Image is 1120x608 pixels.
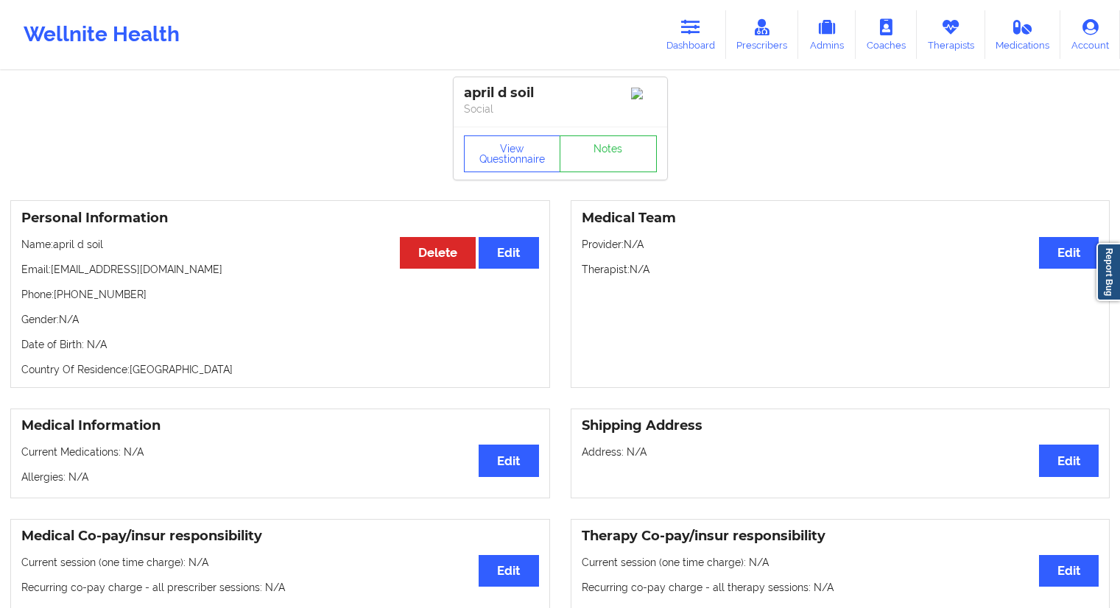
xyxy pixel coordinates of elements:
[1096,243,1120,301] a: Report Bug
[582,580,1099,595] p: Recurring co-pay charge - all therapy sessions : N/A
[21,237,539,252] p: Name: april d soil
[1060,10,1120,59] a: Account
[21,362,539,377] p: Country Of Residence: [GEOGRAPHIC_DATA]
[464,85,657,102] div: april d soil
[464,102,657,116] p: Social
[21,262,539,277] p: Email: [EMAIL_ADDRESS][DOMAIN_NAME]
[655,10,726,59] a: Dashboard
[21,470,539,484] p: Allergies: N/A
[582,445,1099,459] p: Address: N/A
[21,312,539,327] p: Gender: N/A
[582,528,1099,545] h3: Therapy Co-pay/insur responsibility
[582,237,1099,252] p: Provider: N/A
[21,445,539,459] p: Current Medications: N/A
[464,135,561,172] button: View Questionnaire
[1039,445,1099,476] button: Edit
[985,10,1061,59] a: Medications
[1039,237,1099,269] button: Edit
[1039,555,1099,587] button: Edit
[582,417,1099,434] h3: Shipping Address
[21,210,539,227] h3: Personal Information
[21,417,539,434] h3: Medical Information
[631,88,657,99] img: Image%2Fplaceholer-image.png
[21,287,539,302] p: Phone: [PHONE_NUMBER]
[582,210,1099,227] h3: Medical Team
[798,10,856,59] a: Admins
[582,555,1099,570] p: Current session (one time charge): N/A
[856,10,917,59] a: Coaches
[582,262,1099,277] p: Therapist: N/A
[917,10,985,59] a: Therapists
[21,555,539,570] p: Current session (one time charge): N/A
[479,237,538,269] button: Edit
[726,10,799,59] a: Prescribers
[21,528,539,545] h3: Medical Co-pay/insur responsibility
[479,445,538,476] button: Edit
[560,135,657,172] a: Notes
[479,555,538,587] button: Edit
[21,580,539,595] p: Recurring co-pay charge - all prescriber sessions : N/A
[400,237,476,269] button: Delete
[21,337,539,352] p: Date of Birth: N/A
